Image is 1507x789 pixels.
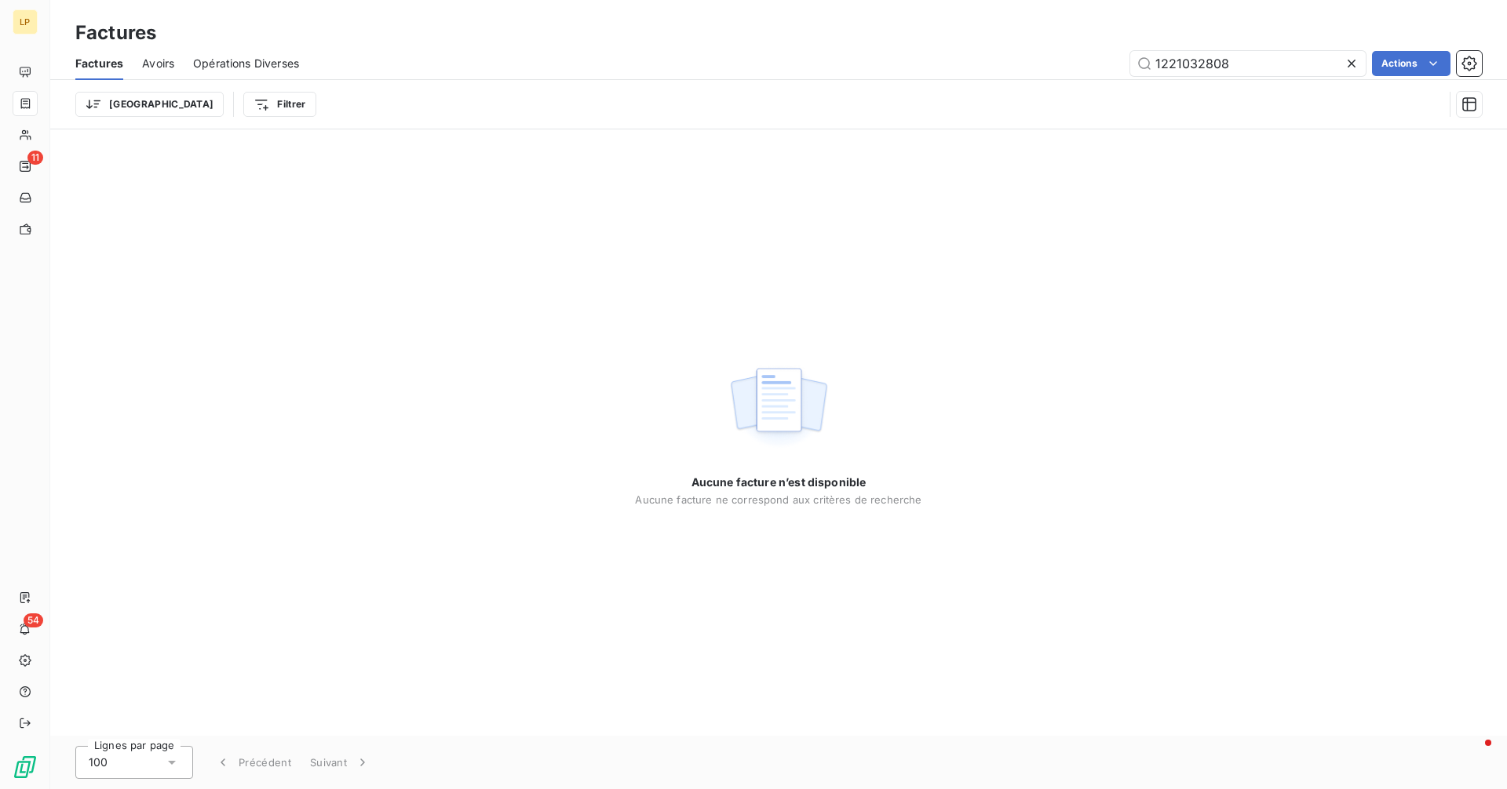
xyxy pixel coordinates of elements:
iframe: Intercom live chat [1454,736,1491,773]
span: Factures [75,56,123,71]
span: Avoirs [142,56,174,71]
span: Aucune facture n’est disponible [691,474,867,490]
div: LP [13,9,38,35]
input: Rechercher [1130,51,1366,76]
button: Filtrer [243,92,316,117]
button: Actions [1372,51,1450,76]
button: Suivant [301,746,380,779]
span: Opérations Diverses [193,56,299,71]
h3: Factures [75,19,156,47]
button: Précédent [206,746,301,779]
img: empty state [728,359,829,456]
span: 11 [27,151,43,165]
span: 100 [89,754,108,770]
button: [GEOGRAPHIC_DATA] [75,92,224,117]
img: Logo LeanPay [13,754,38,780]
span: Aucune facture ne correspond aux critères de recherche [635,493,921,506]
span: 54 [24,613,43,627]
